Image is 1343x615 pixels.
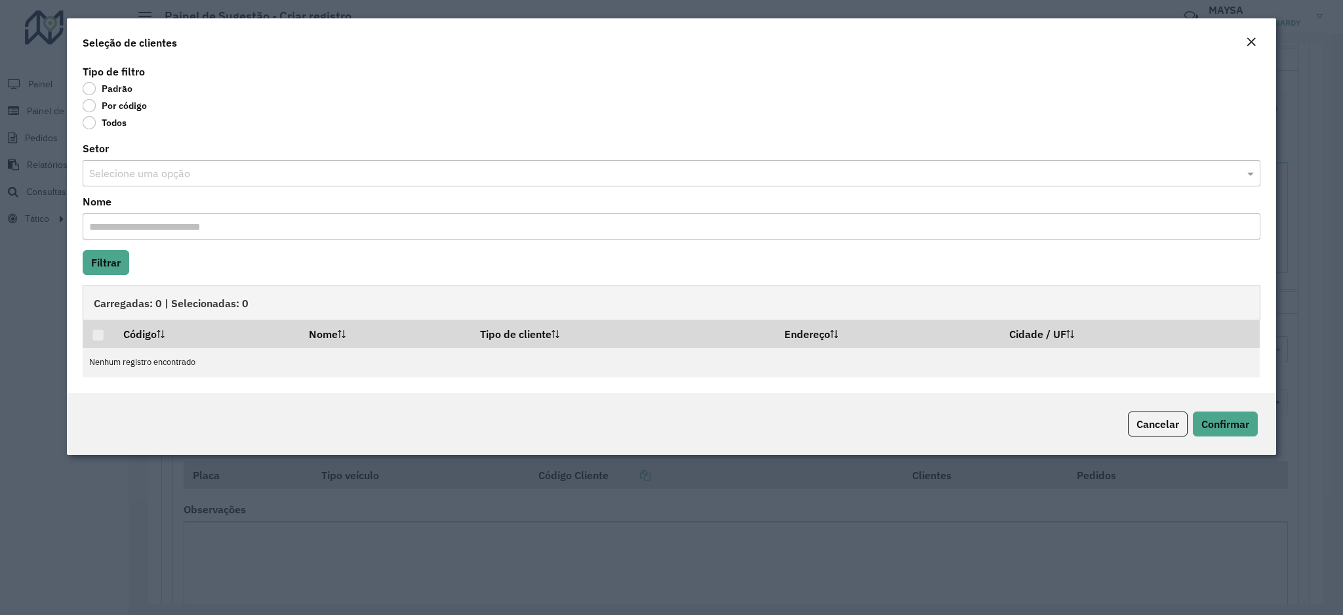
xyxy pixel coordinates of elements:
[1246,37,1256,47] em: Fechar
[1201,417,1249,431] span: Confirmar
[83,140,109,156] label: Setor
[83,116,127,129] label: Todos
[83,99,147,112] label: Por código
[83,286,1260,320] div: Carregadas: 0 | Selecionadas: 0
[300,320,471,347] th: Nome
[1242,34,1260,51] button: Close
[83,250,129,275] button: Filtrar
[83,82,132,95] label: Padrão
[471,320,776,347] th: Tipo de cliente
[114,320,300,347] th: Código
[1136,417,1179,431] span: Cancelar
[1128,412,1188,436] button: Cancelar
[776,320,1001,347] th: Endereço
[83,64,145,79] label: Tipo de filtro
[83,35,177,51] h4: Seleção de clientes
[83,348,1260,377] td: Nenhum registro encontrado
[83,194,111,209] label: Nome
[1193,412,1258,436] button: Confirmar
[1000,320,1260,347] th: Cidade / UF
